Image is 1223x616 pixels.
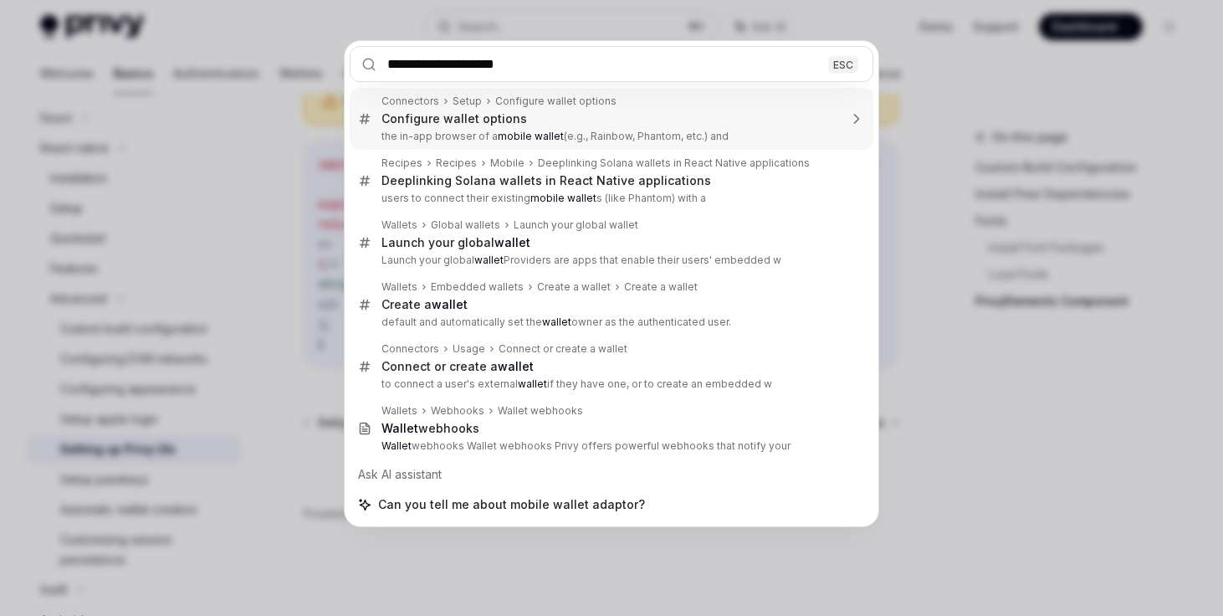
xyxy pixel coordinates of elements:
div: Mobile [490,157,525,170]
p: webhooks Wallet webhooks Privy offers powerful webhooks that notify your [381,439,838,453]
b: mobile wallet [498,130,564,142]
div: Connect or create a [381,359,534,374]
span: Can you tell me about mobile wallet adaptor? [378,496,645,513]
div: Connectors [381,342,439,356]
div: Global wallets [431,218,500,232]
b: wallet [494,235,530,249]
div: Ask AI assistant [350,459,873,490]
div: Wallets [381,404,417,418]
div: Create a wallet [624,280,698,294]
div: Configure wallet options [495,95,617,108]
p: Launch your global Providers are apps that enable their users' embedded w [381,254,838,267]
div: Wallet webhooks [498,404,583,418]
div: Configure wallet options [381,111,527,126]
b: wallet [542,316,571,328]
p: to connect a user's external if they have one, or to create an embedded w [381,377,838,391]
div: Setup [453,95,482,108]
b: wallet [498,359,534,373]
div: Wallets [381,218,417,232]
div: Recipes [436,157,477,170]
div: Recipes [381,157,422,170]
div: Create a [381,297,468,312]
b: wallet [432,297,468,311]
div: Launch your global wallet [514,218,638,232]
p: the in-app browser of a (e.g., Rainbow, Phantom, etc.) and [381,130,838,143]
div: Deeplinking Solana wallets in React Native applications [538,157,810,170]
b: wallet [474,254,504,266]
div: ESC [828,55,858,73]
div: Create a wallet [537,280,611,294]
b: mobile wallet [530,192,596,204]
div: Launch your global [381,235,530,250]
b: wallet [518,377,547,390]
p: users to connect their existing s (like Phantom) with a [381,192,838,205]
b: Wallet [381,439,412,452]
b: Wallet [381,421,418,435]
p: default and automatically set the owner as the authenticated user. [381,316,838,329]
div: webhooks [381,421,479,436]
div: Deeplinking Solana wallets in React Native applications [381,173,711,188]
div: Connectors [381,95,439,108]
div: Embedded wallets [431,280,524,294]
div: Connect or create a wallet [499,342,627,356]
div: Webhooks [431,404,484,418]
div: Wallets [381,280,417,294]
div: Usage [453,342,485,356]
